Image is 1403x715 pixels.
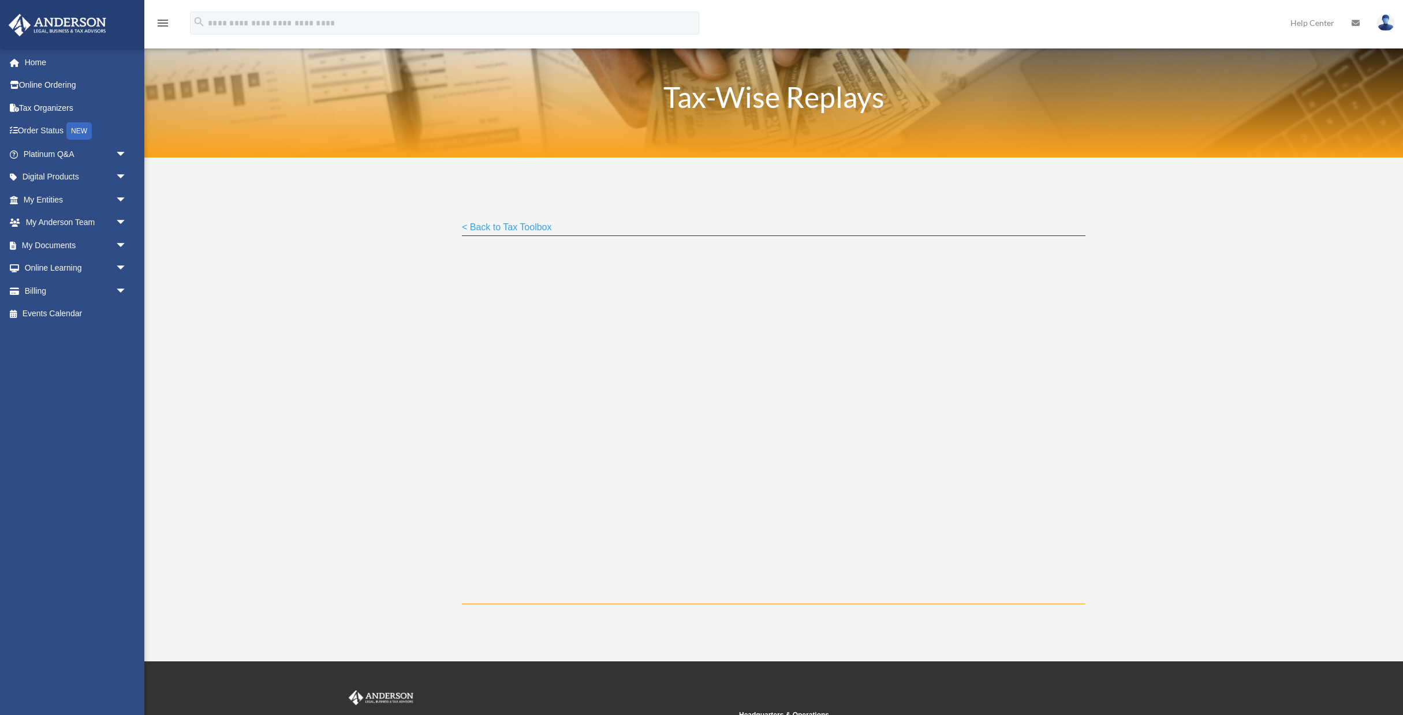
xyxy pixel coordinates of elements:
span: arrow_drop_down [115,234,139,257]
img: Anderson Advisors Platinum Portal [346,690,416,705]
a: Digital Productsarrow_drop_down [8,166,144,189]
a: Order StatusNEW [8,119,144,143]
span: arrow_drop_down [115,143,139,166]
a: My Anderson Teamarrow_drop_down [8,211,144,234]
span: arrow_drop_down [115,211,139,235]
a: Online Learningarrow_drop_down [8,257,144,280]
a: menu [156,20,170,30]
span: arrow_drop_down [115,166,139,189]
a: Events Calendar [8,302,144,325]
h1: Tax-Wise Replays [462,83,1085,117]
a: Platinum Q&Aarrow_drop_down [8,143,144,166]
i: search [193,16,206,28]
a: Online Ordering [8,74,144,97]
a: < Back to Tax Toolbox [462,222,552,238]
img: User Pic [1377,14,1394,31]
a: Tax Organizers [8,96,144,119]
a: My Documentsarrow_drop_down [8,234,144,257]
a: My Entitiesarrow_drop_down [8,188,144,211]
i: menu [156,16,170,30]
span: arrow_drop_down [115,188,139,212]
span: arrow_drop_down [115,279,139,303]
a: Billingarrow_drop_down [8,279,144,302]
a: Home [8,51,144,74]
div: NEW [66,122,92,140]
img: Anderson Advisors Platinum Portal [5,14,110,36]
span: arrow_drop_down [115,257,139,280]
